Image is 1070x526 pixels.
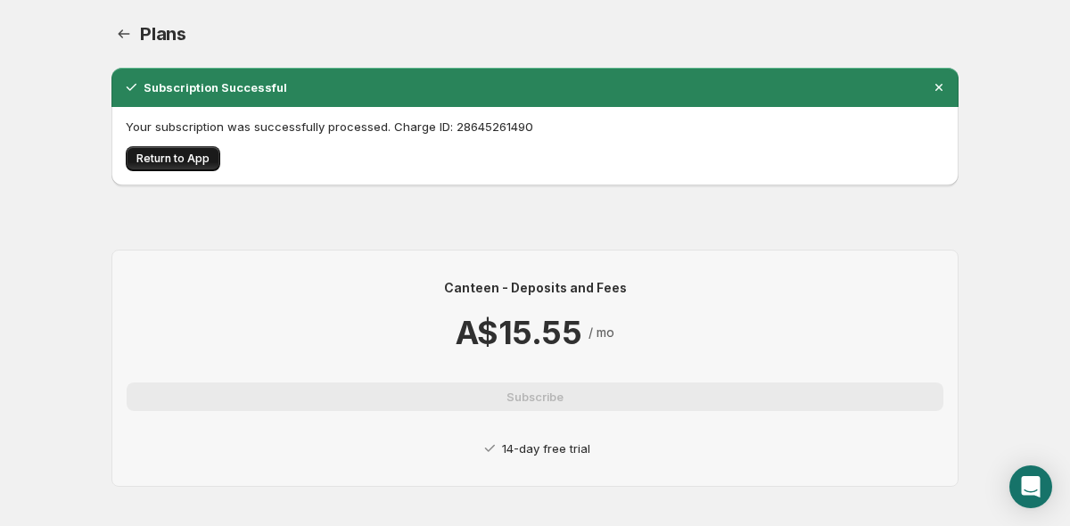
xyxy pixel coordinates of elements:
[144,78,287,96] h2: Subscription Successful
[136,152,210,166] span: Return to App
[926,75,951,100] button: Dismiss notification
[456,311,581,354] p: A$15.55
[111,21,136,46] a: Home
[127,279,943,297] p: Canteen - Deposits and Fees
[502,440,590,457] p: 14-day free trial
[140,23,186,45] span: Plans
[588,324,614,341] p: / mo
[126,118,944,136] p: Your subscription was successfully processed. Charge ID: 28645261490
[1009,465,1052,508] div: Open Intercom Messenger
[126,146,220,171] button: Return to App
